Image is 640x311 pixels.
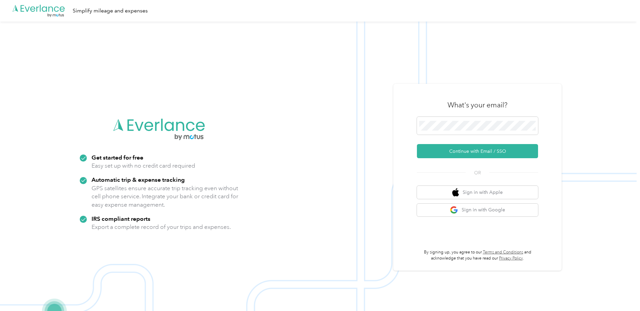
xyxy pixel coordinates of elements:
button: google logoSign in with Google [417,204,538,217]
button: apple logoSign in with Apple [417,186,538,199]
p: Export a complete record of your trips and expenses. [92,223,231,231]
p: GPS satellites ensure accurate trip tracking even without cell phone service. Integrate your bank... [92,184,239,209]
strong: Get started for free [92,154,143,161]
div: Simplify mileage and expenses [73,7,148,15]
strong: IRS compliant reports [92,215,150,222]
a: Privacy Policy [499,256,523,261]
a: Terms and Conditions [483,250,523,255]
p: Easy set up with no credit card required [92,162,195,170]
h3: What's your email? [448,100,507,110]
button: Continue with Email / SSO [417,144,538,158]
p: By signing up, you agree to our and acknowledge that you have read our . [417,249,538,261]
img: apple logo [452,188,459,197]
img: google logo [450,206,458,214]
span: OR [466,169,489,176]
strong: Automatic trip & expense tracking [92,176,185,183]
iframe: Everlance-gr Chat Button Frame [602,273,640,311]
